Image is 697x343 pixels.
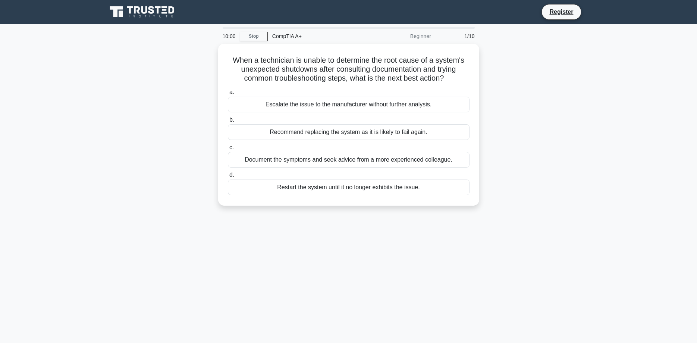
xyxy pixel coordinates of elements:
[229,116,234,123] span: b.
[268,29,370,44] div: CompTIA A+
[228,97,470,112] div: Escalate the issue to the manufacturer without further analysis.
[229,89,234,95] span: a.
[218,29,240,44] div: 10:00
[436,29,479,44] div: 1/10
[229,172,234,178] span: d.
[229,144,234,150] span: c.
[228,180,470,195] div: Restart the system until it no longer exhibits the issue.
[370,29,436,44] div: Beginner
[240,32,268,41] a: Stop
[227,56,470,83] h5: When a technician is unable to determine the root cause of a system's unexpected shutdowns after ...
[228,152,470,168] div: Document the symptoms and seek advice from a more experienced colleague.
[228,124,470,140] div: Recommend replacing the system as it is likely to fail again.
[545,7,578,16] a: Register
